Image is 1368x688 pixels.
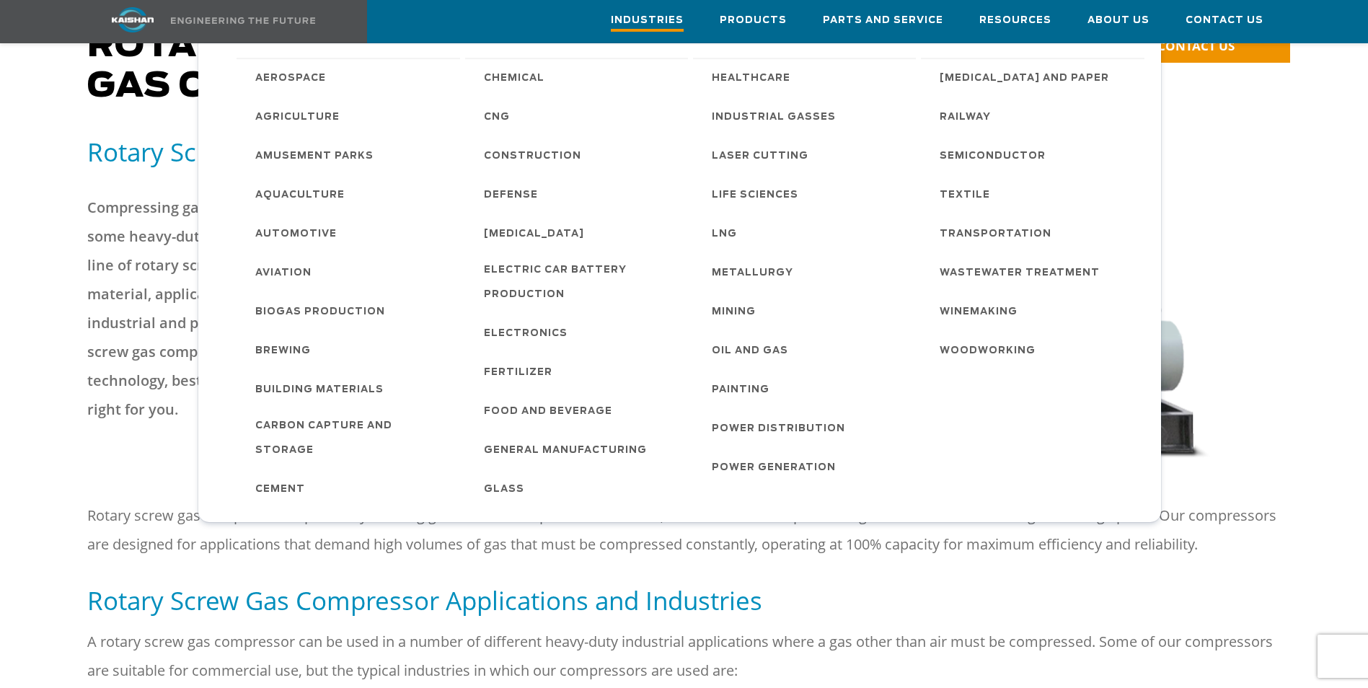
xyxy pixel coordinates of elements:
a: Life Sciences [697,175,917,213]
span: Healthcare [712,66,790,91]
span: Fertilizer [484,361,552,385]
span: Building Materials [255,378,384,402]
a: Agriculture [241,97,460,136]
a: Aquaculture [241,175,460,213]
a: Building Materials [241,369,460,408]
span: Biogas Production [255,300,385,325]
a: Metallurgy [697,252,917,291]
p: A rotary screw gas compressor can be used in a number of different heavy-duty industrial applicat... [87,627,1281,685]
span: Aquaculture [255,183,345,208]
h5: Rotary Screw Gas Compressor Applications and Industries [87,584,1281,617]
span: Laser Cutting [712,144,808,169]
a: Wastewater Treatment [925,252,1144,291]
span: Textile [940,183,990,208]
span: Oil and Gas [712,339,788,363]
a: Carbon Capture and Storage [241,408,460,469]
span: Glass [484,477,524,502]
span: Metallurgy [712,261,793,286]
span: Mining [712,300,756,325]
a: Construction [469,136,689,175]
a: Industries [611,1,684,43]
span: Power Distribution [712,417,845,441]
span: Wastewater Treatment [940,261,1100,286]
span: Aviation [255,261,312,286]
span: Electric Car Battery Production [484,258,674,307]
span: Aerospace [255,66,326,91]
span: Carbon Capture and Storage [255,414,446,463]
a: Chemical [469,58,689,97]
span: Parts and Service [823,12,943,29]
a: Aviation [241,252,460,291]
span: [MEDICAL_DATA] [484,222,584,247]
a: Laser Cutting [697,136,917,175]
a: Biogas Production [241,291,460,330]
p: Rotary screw gas compressors operate by drawing gas into the compression chamber, where screws co... [87,501,1281,559]
span: Woodworking [940,339,1036,363]
span: Life Sciences [712,183,798,208]
span: Defense [484,183,538,208]
span: Construction [484,144,581,169]
a: General Manufacturing [469,430,689,469]
a: Glass [469,469,689,508]
a: About Us [1087,1,1149,40]
span: Products [720,12,787,29]
span: Electronics [484,322,568,346]
a: Winemaking [925,291,1144,330]
span: General Manufacturing [484,438,647,463]
a: Textile [925,175,1144,213]
a: Amusement Parks [241,136,460,175]
a: Healthcare [697,58,917,97]
a: Woodworking [925,330,1144,369]
span: Chemical [484,66,544,91]
a: Railway [925,97,1144,136]
a: Automotive [241,213,460,252]
a: Electric Car Battery Production [469,252,689,313]
span: CNG [484,105,510,130]
span: Resources [979,12,1051,29]
img: kaishan logo [79,7,187,32]
a: Contact Us [1186,1,1263,40]
a: Industrial Gasses [697,97,917,136]
a: Electronics [469,313,689,352]
a: CONTACT US [1111,30,1290,63]
span: Railway [940,105,991,130]
span: LNG [712,222,737,247]
a: Transportation [925,213,1144,252]
span: Winemaking [940,300,1018,325]
span: Brewing [255,339,311,363]
a: [MEDICAL_DATA] [469,213,689,252]
span: Contact Us [1186,12,1263,29]
span: Amusement Parks [255,144,374,169]
a: LNG [697,213,917,252]
span: Industrial Gasses [712,105,836,130]
a: Aerospace [241,58,460,97]
a: Food and Beverage [469,391,689,430]
span: Agriculture [255,105,340,130]
a: Defense [469,175,689,213]
a: Power Generation [697,447,917,486]
a: Parts and Service [823,1,943,40]
a: Resources [979,1,1051,40]
a: Power Distribution [697,408,917,447]
a: Brewing [241,330,460,369]
a: Mining [697,291,917,330]
span: About Us [1087,12,1149,29]
a: Semiconductor [925,136,1144,175]
a: [MEDICAL_DATA] and Paper [925,58,1144,97]
span: CONTACT US [1157,38,1235,54]
span: Semiconductor [940,144,1046,169]
a: Products [720,1,787,40]
span: Food and Beverage [484,400,612,424]
h5: Rotary Screw Gas Compressors [87,136,555,168]
span: Automotive [255,222,337,247]
a: Cement [241,469,460,508]
img: Engineering the future [171,17,315,24]
span: Painting [712,378,769,402]
a: Painting [697,369,917,408]
span: Industries [611,12,684,32]
a: Fertilizer [469,352,689,391]
span: Transportation [940,222,1051,247]
p: Compressing gasses other than air may be necessary for some heavy-duty applications. Kaishan manu... [87,193,506,424]
a: Oil and Gas [697,330,917,369]
a: CNG [469,97,689,136]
